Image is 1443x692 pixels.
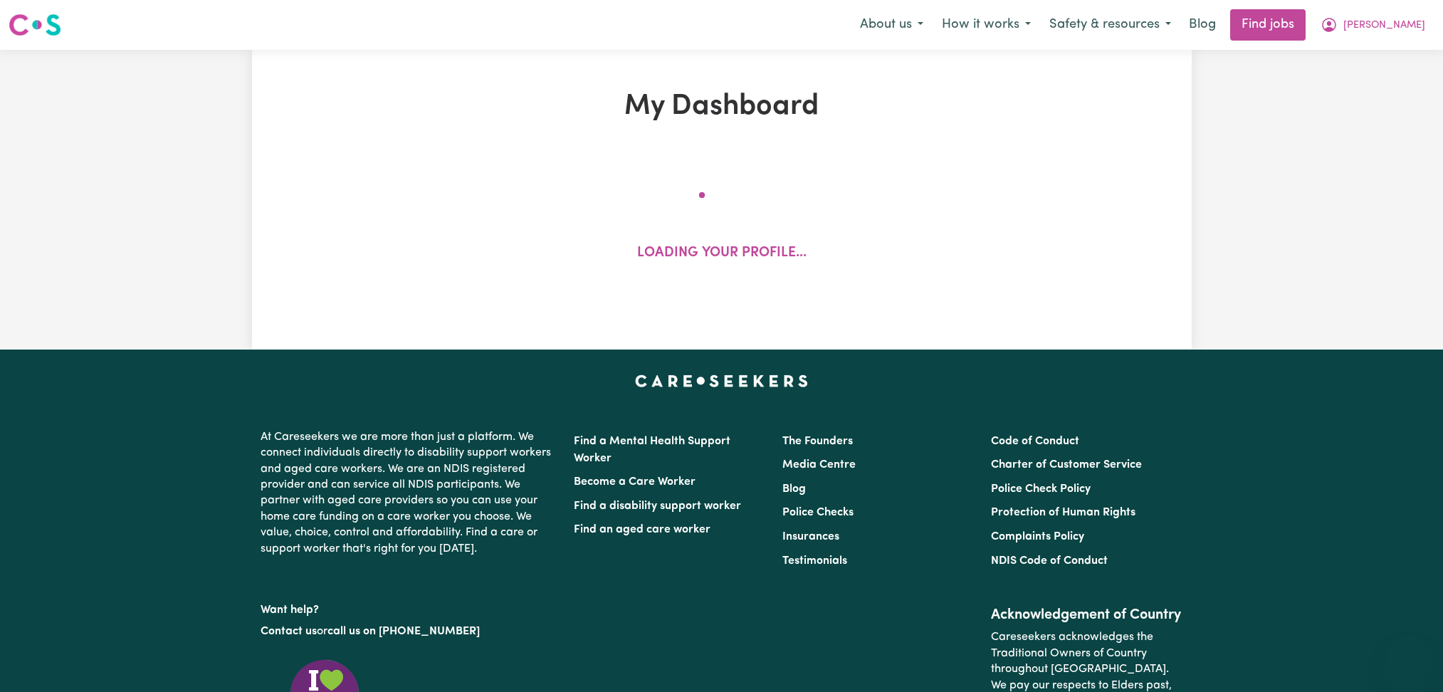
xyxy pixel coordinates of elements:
a: The Founders [782,436,853,447]
p: Loading your profile... [637,243,807,264]
h1: My Dashboard [417,90,1027,124]
p: or [261,618,557,645]
button: About us [851,10,933,40]
button: My Account [1311,10,1434,40]
a: Find a disability support worker [574,500,741,512]
a: Contact us [261,626,317,637]
a: call us on [PHONE_NUMBER] [327,626,480,637]
a: Careseekers home page [635,375,808,387]
h2: Acknowledgement of Country [991,607,1182,624]
a: Find an aged care worker [574,524,710,535]
a: Police Check Policy [991,483,1091,495]
a: NDIS Code of Conduct [991,555,1108,567]
a: Testimonials [782,555,847,567]
a: Media Centre [782,459,856,471]
iframe: Button to launch messaging window [1386,635,1432,681]
img: Careseekers logo [9,12,61,38]
span: [PERSON_NAME] [1343,18,1425,33]
p: At Careseekers we are more than just a platform. We connect individuals directly to disability su... [261,424,557,562]
a: Careseekers logo [9,9,61,41]
a: Protection of Human Rights [991,507,1135,518]
a: Find jobs [1230,9,1306,41]
a: Become a Care Worker [574,476,696,488]
a: Find a Mental Health Support Worker [574,436,730,464]
a: Blog [1180,9,1224,41]
a: Insurances [782,531,839,542]
a: Police Checks [782,507,854,518]
a: Charter of Customer Service [991,459,1142,471]
p: Want help? [261,597,557,618]
button: How it works [933,10,1040,40]
a: Complaints Policy [991,531,1084,542]
a: Code of Conduct [991,436,1079,447]
button: Safety & resources [1040,10,1180,40]
a: Blog [782,483,806,495]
